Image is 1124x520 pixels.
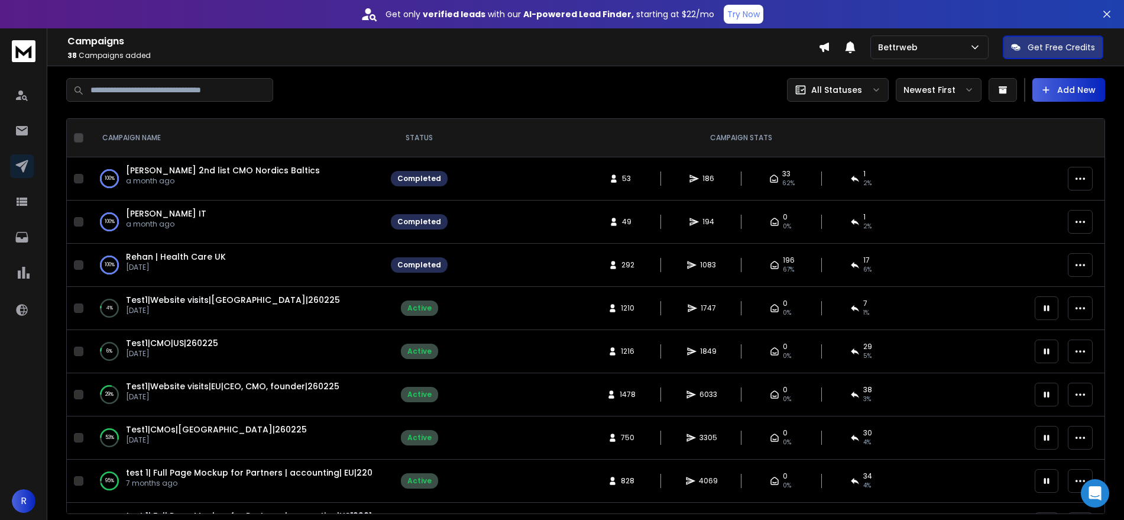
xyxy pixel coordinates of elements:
[783,481,791,490] span: 0%
[621,260,634,270] span: 292
[699,433,717,443] span: 3305
[523,8,634,20] strong: AI-powered Lead Finder,
[701,303,716,313] span: 1747
[622,217,634,227] span: 49
[88,373,384,416] td: 29%Test1|Website visits|EU|CEO, CMO, founder|260225[DATE]
[105,389,114,401] p: 29 %
[407,433,432,443] div: Active
[1028,41,1095,53] p: Get Free Credits
[783,471,788,481] span: 0
[88,157,384,201] td: 100%[PERSON_NAME] 2nd list CMO Nordics Balticsa month ago
[621,476,634,486] span: 828
[621,433,634,443] span: 750
[700,347,717,356] span: 1849
[126,251,226,263] span: Rehan | Health Care UK
[384,119,455,157] th: STATUS
[126,208,206,219] a: [PERSON_NAME] IT
[88,460,384,503] td: 95%test 1| Full Page Mockup for Partners | accounting| EU|2201257 months ago
[700,260,716,270] span: 1083
[67,50,77,60] span: 38
[126,337,218,349] a: Test1|CMO|US|260225
[783,385,788,395] span: 0
[1081,479,1109,508] div: Open Intercom Messenger
[863,212,866,222] span: 1
[88,287,384,330] td: 4%Test1|Website visits|[GEOGRAPHIC_DATA]|260225[DATE]
[863,385,872,395] span: 38
[727,8,760,20] p: Try Now
[699,476,718,486] span: 4069
[783,395,791,404] span: 0%
[896,78,982,102] button: Newest First
[783,299,788,308] span: 0
[126,164,320,176] a: [PERSON_NAME] 2nd list CMO Nordics Baltics
[620,390,636,399] span: 1478
[783,256,795,265] span: 196
[621,303,634,313] span: 1210
[126,467,386,479] a: test 1| Full Page Mockup for Partners | accounting| EU|220125
[811,84,862,96] p: All Statuses
[88,330,384,373] td: 6%Test1|CMO|US|260225[DATE]
[1003,35,1103,59] button: Get Free Credits
[106,302,113,314] p: 4 %
[863,222,872,231] span: 2 %
[397,217,441,227] div: Completed
[126,392,339,402] p: [DATE]
[783,265,794,274] span: 67 %
[126,424,307,435] a: Test1|CMOs|[GEOGRAPHIC_DATA]|260225
[397,174,441,183] div: Completed
[621,347,634,356] span: 1216
[105,432,114,444] p: 53 %
[783,222,791,231] span: 0%
[407,476,432,486] div: Active
[783,438,791,447] span: 0%
[863,351,872,361] span: 5 %
[863,179,872,188] span: 2 %
[702,217,714,227] span: 194
[724,5,763,24] button: Try Now
[105,475,114,487] p: 95 %
[126,380,339,392] a: Test1|Website visits|EU|CEO, CMO, founder|260225
[88,201,384,244] td: 100%[PERSON_NAME] ITa month ago
[407,347,432,356] div: Active
[126,294,340,306] span: Test1|Website visits|[GEOGRAPHIC_DATA]|260225
[126,479,372,488] p: 7 months ago
[12,40,35,62] img: logo
[783,308,791,318] span: 0%
[407,303,432,313] div: Active
[126,349,218,358] p: [DATE]
[702,174,714,183] span: 186
[386,8,714,20] p: Get only with our starting at $22/mo
[105,259,115,271] p: 100 %
[397,260,441,270] div: Completed
[88,244,384,287] td: 100%Rehan | Health Care UK[DATE]
[782,179,795,188] span: 62 %
[407,390,432,399] div: Active
[126,176,320,186] p: a month ago
[67,34,818,49] h1: Campaigns
[126,306,340,315] p: [DATE]
[12,489,35,513] button: R
[1032,78,1105,102] button: Add New
[863,299,867,308] span: 7
[783,212,788,222] span: 0
[863,428,872,438] span: 30
[699,390,717,399] span: 6033
[783,351,791,361] span: 0%
[863,342,872,351] span: 29
[88,416,384,460] td: 53%Test1|CMOs|[GEOGRAPHIC_DATA]|260225[DATE]
[863,308,869,318] span: 1 %
[863,265,872,274] span: 6 %
[878,41,922,53] p: Bettrweb
[863,395,871,404] span: 3 %
[126,219,206,229] p: a month ago
[863,169,866,179] span: 1
[106,345,112,357] p: 6 %
[105,216,115,228] p: 100 %
[67,51,818,60] p: Campaigns added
